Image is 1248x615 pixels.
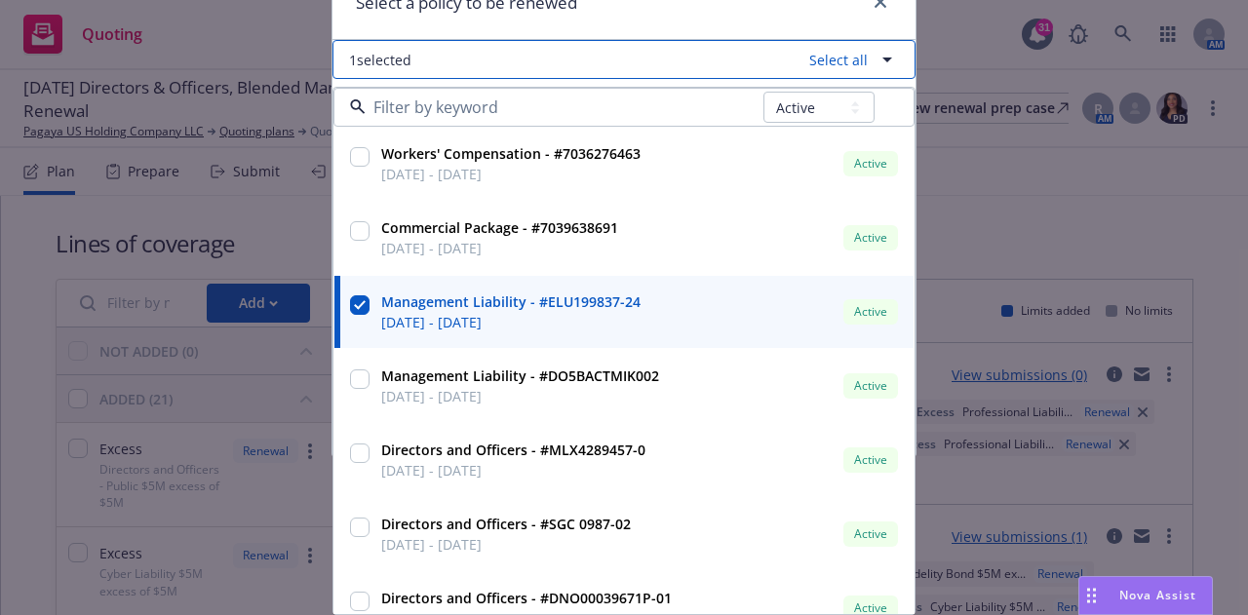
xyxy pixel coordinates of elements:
[1119,587,1196,603] span: Nova Assist
[851,451,890,469] span: Active
[381,238,618,258] span: [DATE] - [DATE]
[349,50,411,70] span: 1 selected
[381,441,645,459] strong: Directors and Officers - #MLX4289457-0
[381,312,641,332] span: [DATE] - [DATE]
[851,155,890,173] span: Active
[1079,577,1104,614] div: Drag to move
[851,377,890,395] span: Active
[381,292,641,311] strong: Management Liability - #ELU199837-24
[381,144,641,163] strong: Workers' Compensation - #7036276463
[851,525,890,543] span: Active
[381,386,659,406] span: [DATE] - [DATE]
[851,303,890,321] span: Active
[1078,576,1213,615] button: Nova Assist
[381,534,631,555] span: [DATE] - [DATE]
[366,96,763,119] input: Filter by keyword
[381,589,672,607] strong: Directors and Officers - #DNO00039671P-01
[381,515,631,533] strong: Directors and Officers - #SGC 0987-02
[381,460,645,480] span: [DATE] - [DATE]
[332,40,916,79] button: 1selectedSelect all
[381,164,641,184] span: [DATE] - [DATE]
[851,229,890,247] span: Active
[381,366,659,385] strong: Management Liability - #DO5BACTMIK002
[381,218,618,237] strong: Commercial Package - #7039638691
[801,50,868,70] a: Select all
